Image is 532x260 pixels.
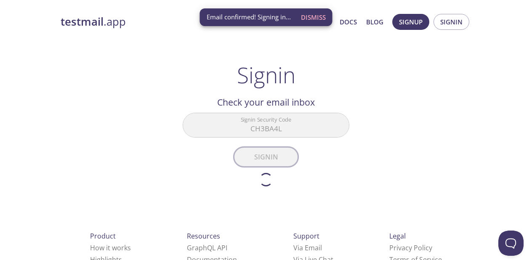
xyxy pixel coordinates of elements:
[298,9,329,25] button: Dismiss
[61,14,104,29] strong: testmail
[61,15,258,29] a: testmail.app
[434,14,469,30] button: Signin
[237,62,295,88] h1: Signin
[399,16,423,27] span: Signup
[187,231,220,241] span: Resources
[90,243,131,252] a: How it works
[90,231,116,241] span: Product
[207,13,291,21] span: Email confirmed! Signing in...
[366,16,383,27] a: Blog
[293,231,319,241] span: Support
[498,231,524,256] iframe: Help Scout Beacon - Open
[183,95,349,109] h2: Check your email inbox
[340,16,357,27] a: Docs
[389,231,406,241] span: Legal
[187,243,227,252] a: GraphQL API
[301,12,326,23] span: Dismiss
[392,14,429,30] button: Signup
[293,243,322,252] a: Via Email
[440,16,463,27] span: Signin
[389,243,432,252] a: Privacy Policy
